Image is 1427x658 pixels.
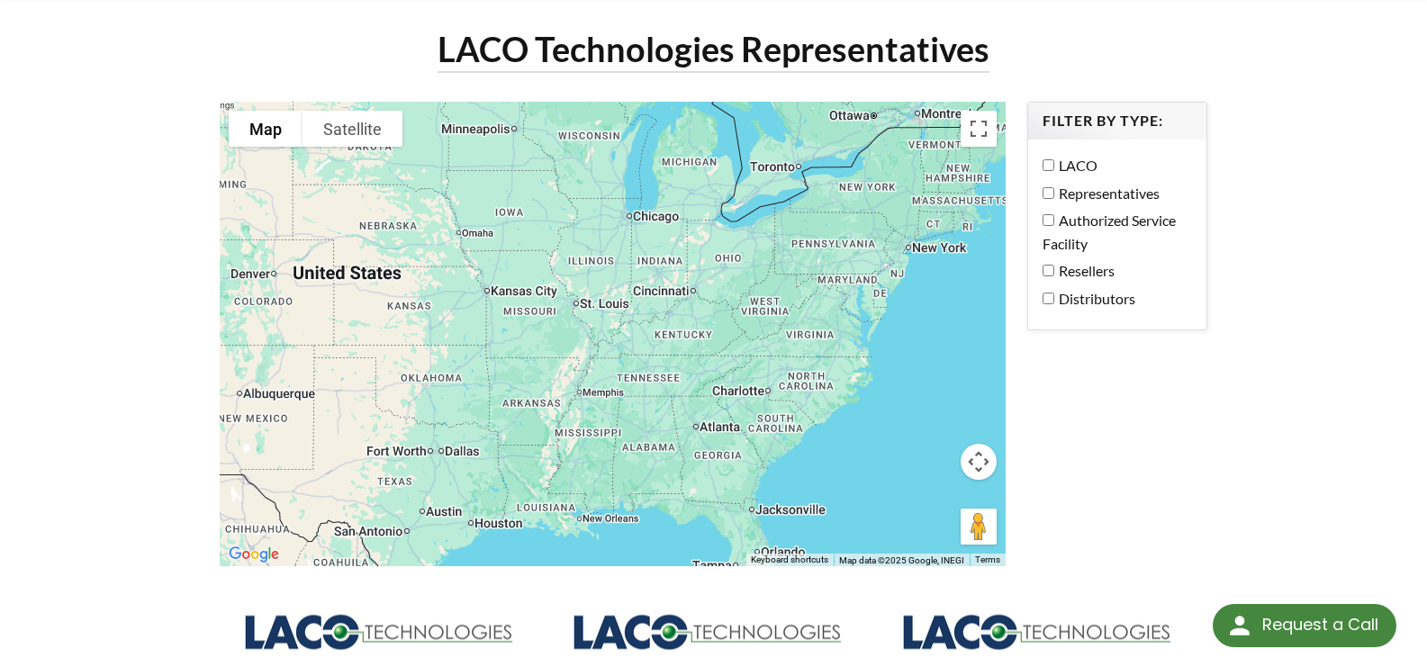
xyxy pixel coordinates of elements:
button: Show satellite imagery [303,111,402,147]
img: Logo_LACO-TECH_hi-res.jpg [244,613,514,652]
label: Representatives [1043,182,1183,205]
div: Request a Call [1262,604,1378,645]
input: Authorized Service Facility [1043,214,1054,226]
label: Authorized Service Facility [1043,209,1183,255]
img: Logo_LACO-TECH_hi-res.jpg [902,613,1172,652]
button: Toggle fullscreen view [961,111,997,147]
h1: LACO Technologies Representatives [438,27,989,73]
span: Map data ©2025 Google, INEGI [839,555,964,565]
img: Logo_LACO-TECH_hi-res.jpg [573,613,843,652]
button: Show street map [229,111,303,147]
input: Resellers [1043,265,1054,276]
label: Resellers [1043,259,1183,283]
a: Open this area in Google Maps (opens a new window) [224,543,284,566]
label: LACO [1043,154,1183,177]
input: Representatives [1043,187,1054,199]
input: LACO [1043,159,1054,171]
button: Map camera controls [961,444,997,480]
a: Terms (opens in new tab) [975,554,1000,564]
h4: Filter by Type: [1043,112,1192,131]
div: Request a Call [1213,604,1396,647]
label: Distributors [1043,287,1183,311]
button: Keyboard shortcuts [751,554,828,566]
img: Google [224,543,284,566]
button: Drag Pegman onto the map to open Street View [961,509,997,545]
input: Distributors [1043,293,1054,304]
img: round button [1225,611,1254,640]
